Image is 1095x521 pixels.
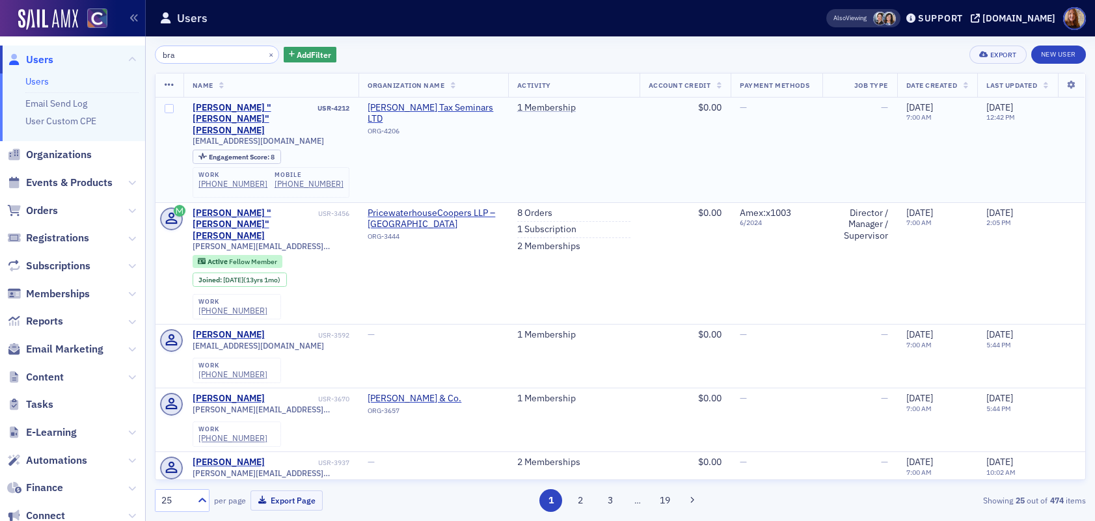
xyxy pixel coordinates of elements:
div: 25 [161,494,190,507]
span: Users [26,53,53,67]
div: USR-3456 [318,209,349,218]
span: [DATE] [986,392,1013,404]
span: Payment Methods [740,81,809,90]
a: [PHONE_NUMBER] [198,306,267,315]
a: [PERSON_NAME] "[PERSON_NAME]" [PERSON_NAME] [193,102,316,137]
div: Support [918,12,963,24]
button: 1 [539,489,562,512]
span: — [881,392,888,404]
time: 10:02 AM [986,468,1016,477]
a: User Custom CPE [25,115,96,127]
time: 5:44 PM [986,340,1011,349]
span: [DATE] [906,392,933,404]
div: Director / Manager / Supervisor [831,207,888,242]
span: [PERSON_NAME][EMAIL_ADDRESS][DOMAIN_NAME] [193,405,350,414]
div: ORG-3444 [368,232,498,245]
a: 1 Subscription [517,224,576,235]
time: 2:05 PM [986,218,1011,227]
a: 2 Memberships [517,457,580,468]
span: — [740,456,747,468]
span: Organizations [26,148,92,162]
div: USR-3592 [267,331,349,340]
span: Tasks [26,397,53,412]
time: 7:00 AM [906,113,932,122]
span: PricewaterhouseCoopers LLP – Charlotte [368,207,498,230]
a: [PERSON_NAME] & Co. [368,393,486,405]
a: Active Fellow Member [198,257,277,265]
span: [EMAIL_ADDRESS][DOMAIN_NAME] [193,136,324,146]
div: USR-3670 [267,395,349,403]
a: New User [1031,46,1086,64]
div: ORG-3657 [368,407,486,420]
span: [DATE] [986,207,1013,219]
button: AddFilter [284,47,337,63]
a: [PHONE_NUMBER] [198,179,267,189]
div: [PERSON_NAME] [193,329,265,341]
button: 3 [599,489,621,512]
div: ORG-4206 [368,127,498,140]
div: work [198,425,267,433]
a: Organizations [7,148,92,162]
button: 19 [653,489,676,512]
div: Engagement Score: 8 [193,150,281,164]
a: [PERSON_NAME] [193,457,265,468]
div: USR-4212 [318,104,349,113]
div: (13yrs 1mo) [223,276,280,284]
span: Email Marketing [26,342,103,356]
span: [DATE] [906,328,933,340]
span: [EMAIL_ADDRESS][DOMAIN_NAME] [193,341,324,351]
span: $0.00 [698,456,722,468]
a: [PHONE_NUMBER] [198,369,267,379]
a: PricewaterhouseCoopers LLP – [GEOGRAPHIC_DATA] [368,207,498,230]
span: Add Filter [297,49,331,60]
a: [PHONE_NUMBER] [275,179,344,189]
a: Orders [7,204,58,218]
button: Export Page [250,490,323,511]
span: [DATE] [986,456,1013,468]
span: Account Credit [649,81,710,90]
div: work [198,171,267,179]
label: per page [214,494,246,506]
span: — [881,456,888,468]
span: Fellow Member [229,257,277,266]
a: Events & Products [7,176,113,190]
a: [PERSON_NAME] Tax Seminars LTD [368,102,498,125]
time: 5:44 PM [986,404,1011,413]
img: SailAMX [87,8,107,29]
a: Subscriptions [7,259,90,273]
span: Name [193,81,213,90]
span: Orders [26,204,58,218]
span: [PERSON_NAME][EMAIL_ADDRESS][PERSON_NAME][DOMAIN_NAME] [193,241,350,251]
img: SailAMX [18,9,78,30]
a: 1 Membership [517,102,576,114]
a: View Homepage [78,8,107,31]
span: Content [26,370,64,384]
span: Subscriptions [26,259,90,273]
strong: 474 [1048,494,1066,506]
span: Profile [1063,7,1086,30]
time: 7:00 AM [906,218,932,227]
span: Events & Products [26,176,113,190]
a: [PHONE_NUMBER] [198,433,267,443]
span: [DATE] [906,207,933,219]
span: Organization Name [368,81,444,90]
time: 7:00 AM [906,468,932,477]
span: Bradley Burnett Tax Seminars LTD [368,102,498,125]
span: Memberships [26,287,90,301]
time: 7:00 AM [906,404,932,413]
span: [DATE] [906,101,933,113]
span: [DATE] [986,101,1013,113]
div: [PERSON_NAME] "[PERSON_NAME]" [PERSON_NAME] [193,207,316,242]
a: 1 Membership [517,329,576,341]
span: — [368,456,375,468]
a: Registrations [7,231,89,245]
span: $0.00 [698,328,722,340]
div: [PERSON_NAME] [193,393,265,405]
button: × [265,48,277,60]
a: 1 Membership [517,393,576,405]
a: Tasks [7,397,53,412]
